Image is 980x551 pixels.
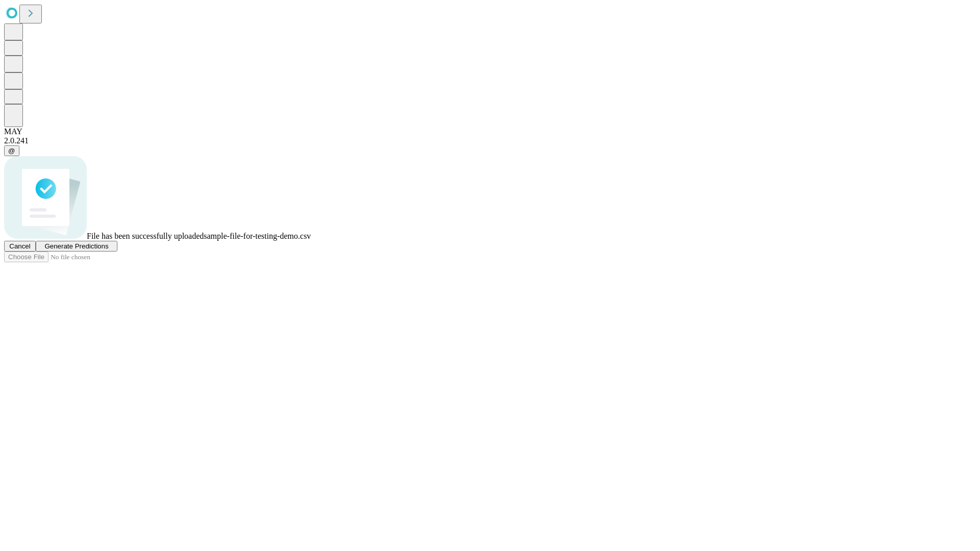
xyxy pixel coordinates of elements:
span: Cancel [9,242,31,250]
button: @ [4,145,19,156]
div: 2.0.241 [4,136,976,145]
span: Generate Predictions [44,242,108,250]
button: Cancel [4,241,36,252]
span: sample-file-for-testing-demo.csv [204,232,311,240]
span: @ [8,147,15,155]
span: File has been successfully uploaded [87,232,204,240]
div: MAY [4,127,976,136]
button: Generate Predictions [36,241,117,252]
